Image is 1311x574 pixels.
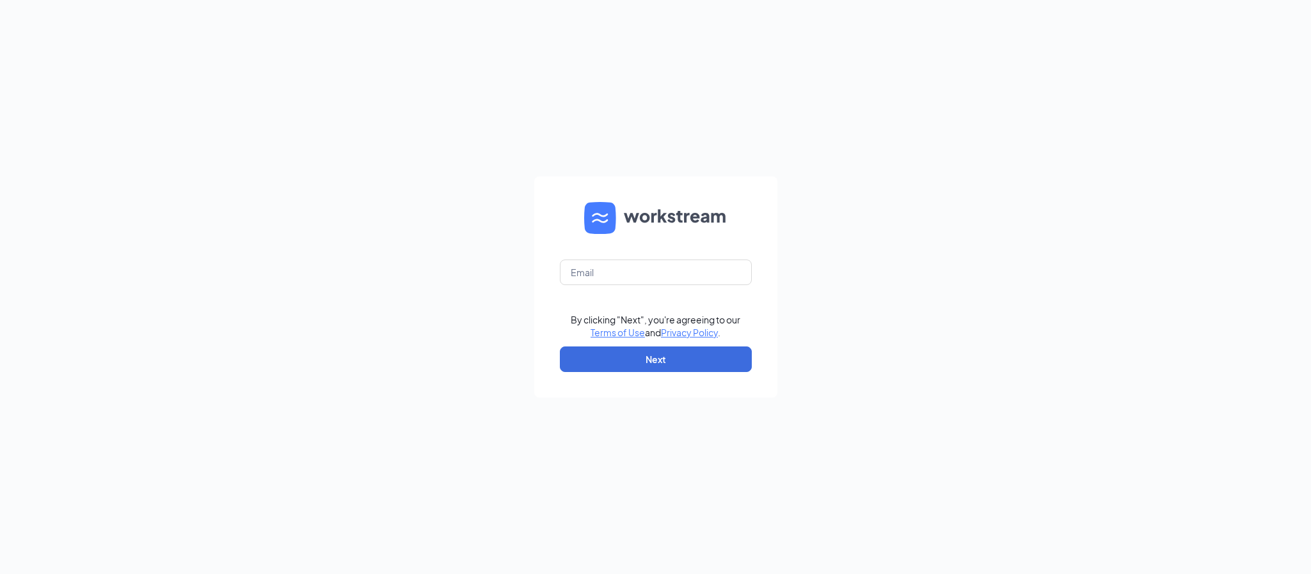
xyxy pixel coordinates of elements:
[560,346,752,372] button: Next
[591,327,645,338] a: Terms of Use
[661,327,718,338] a: Privacy Policy
[571,313,740,339] div: By clicking "Next", you're agreeing to our and .
[560,260,752,285] input: Email
[584,202,727,234] img: WS logo and Workstream text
